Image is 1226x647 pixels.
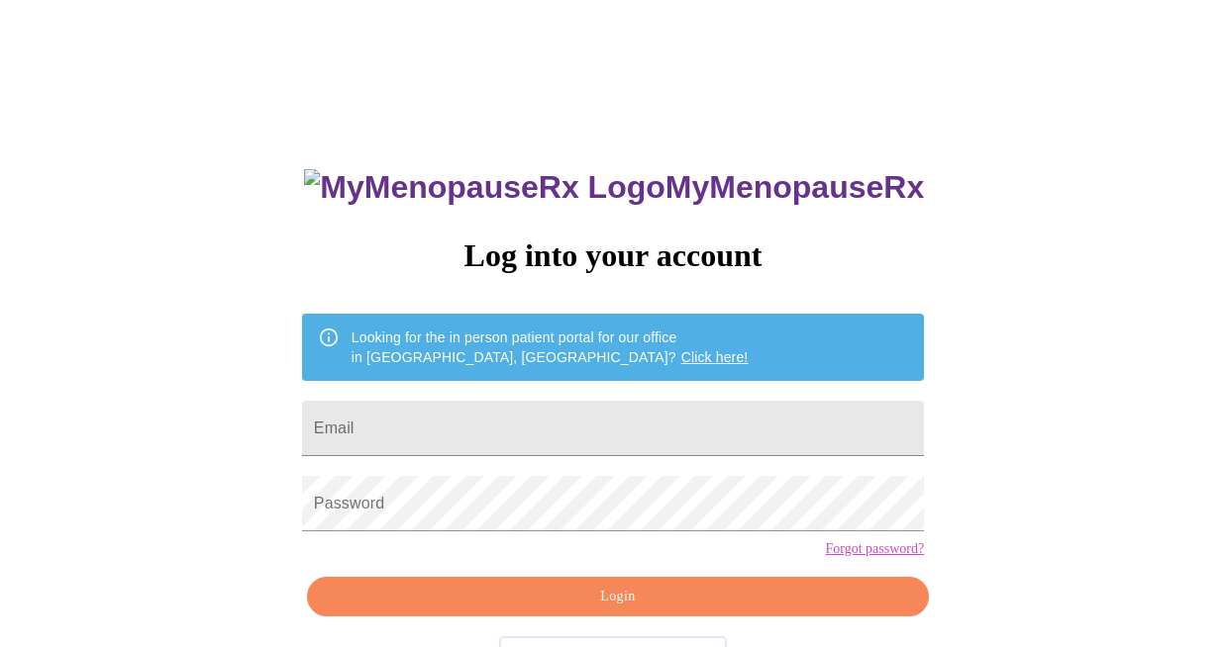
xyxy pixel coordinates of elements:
[304,169,664,206] img: MyMenopauseRx Logo
[330,585,906,609] span: Login
[681,349,749,365] a: Click here!
[302,237,924,274] h3: Log into your account
[825,541,924,557] a: Forgot password?
[352,320,749,375] div: Looking for the in person patient portal for our office in [GEOGRAPHIC_DATA], [GEOGRAPHIC_DATA]?
[304,169,924,206] h3: MyMenopauseRx
[307,577,929,617] button: Login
